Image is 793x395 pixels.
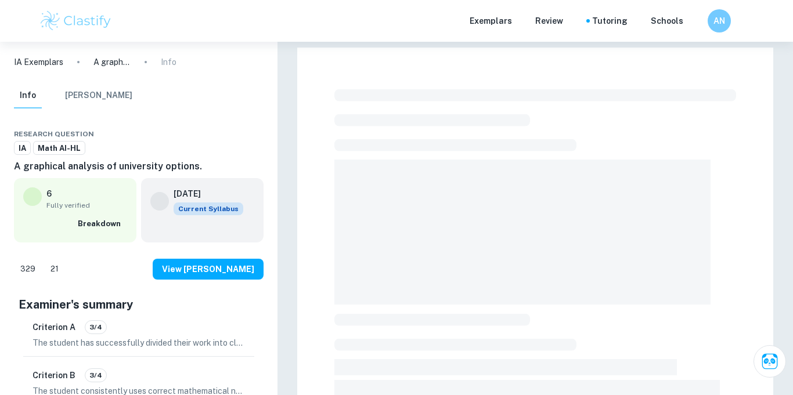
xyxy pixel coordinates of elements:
p: Review [535,15,563,27]
h6: Criterion A [33,321,75,334]
span: Current Syllabus [174,202,243,215]
div: Report issue [254,127,264,141]
span: 3/4 [85,370,106,380]
div: Share [219,127,229,141]
p: A graphical analysis of university options. [93,56,131,68]
p: The student has successfully divided their work into clear sections with a well-defined introduct... [33,336,245,349]
h6: [DATE] [174,187,234,200]
button: Help and Feedback [693,18,698,24]
h6: Criterion B [33,369,75,382]
div: Dislike [44,260,65,278]
button: Info [14,83,42,108]
img: Clastify logo [39,9,113,32]
a: IA [14,141,31,155]
span: Fully verified [46,200,127,211]
button: View [PERSON_NAME] [153,259,264,280]
span: Research question [14,129,94,139]
button: [PERSON_NAME] [65,83,132,108]
span: 329 [14,263,42,275]
p: Info [161,56,176,68]
a: Tutoring [592,15,628,27]
div: This exemplar is based on the current syllabus. Feel free to refer to it for inspiration/ideas wh... [174,202,243,215]
h6: AN [713,15,726,27]
p: 6 [46,187,52,200]
h6: A graphical analysis of university options. [14,160,264,173]
div: Bookmark [243,127,252,141]
span: IA [15,143,30,154]
button: Ask Clai [754,345,786,378]
a: Schools [651,15,683,27]
span: Math AI-HL [34,143,85,154]
h5: Examiner's summary [19,296,259,313]
div: Like [14,260,42,278]
button: AN [708,9,731,32]
span: 21 [44,263,65,275]
button: Breakdown [75,215,127,233]
div: Download [231,127,240,141]
a: IA Exemplars [14,56,63,68]
p: Exemplars [470,15,512,27]
a: Math AI-HL [33,141,85,155]
span: 3/4 [85,322,106,332]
